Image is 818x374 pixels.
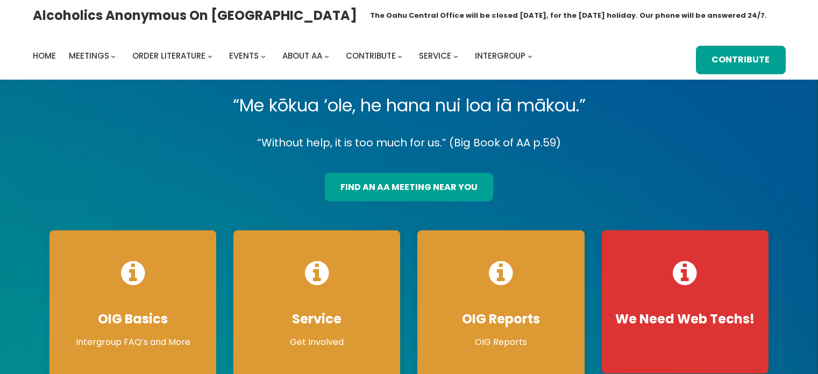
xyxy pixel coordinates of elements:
p: Intergroup FAQ’s and More [60,336,205,349]
button: Events submenu [261,54,266,59]
button: Intergroup submenu [528,54,532,59]
a: Events [229,48,259,63]
span: Home [33,50,56,61]
p: “Without help, it is too much for us.” (Big Book of AA p.59) [41,133,777,152]
a: Contribute [696,46,785,74]
button: Meetings submenu [111,54,116,59]
h4: We Need Web Techs! [613,311,758,327]
span: Contribute [346,50,396,61]
a: Contribute [346,48,396,63]
span: Meetings [69,50,109,61]
p: Get Involved [244,336,389,349]
h1: The Oahu Central Office will be closed [DATE], for the [DATE] holiday. Our phone will be answered... [370,10,767,21]
h4: OIG Reports [428,311,573,327]
nav: Intergroup [33,48,536,63]
a: Intergroup [475,48,525,63]
a: About AA [282,48,322,63]
span: Intergroup [475,50,525,61]
button: About AA submenu [324,54,329,59]
span: Events [229,50,259,61]
a: Alcoholics Anonymous on [GEOGRAPHIC_DATA] [33,4,357,27]
a: Home [33,48,56,63]
span: About AA [282,50,322,61]
p: OIG Reports [428,336,573,349]
button: Order Literature submenu [208,54,212,59]
a: Service [419,48,451,63]
button: Service submenu [453,54,458,59]
h4: Service [244,311,389,327]
span: Service [419,50,451,61]
p: “Me kōkua ‘ole, he hana nui loa iā mākou.” [41,90,777,121]
a: Meetings [69,48,109,63]
button: Contribute submenu [397,54,402,59]
h4: OIG Basics [60,311,205,327]
a: find an aa meeting near you [325,173,493,201]
span: Order Literature [132,50,205,61]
